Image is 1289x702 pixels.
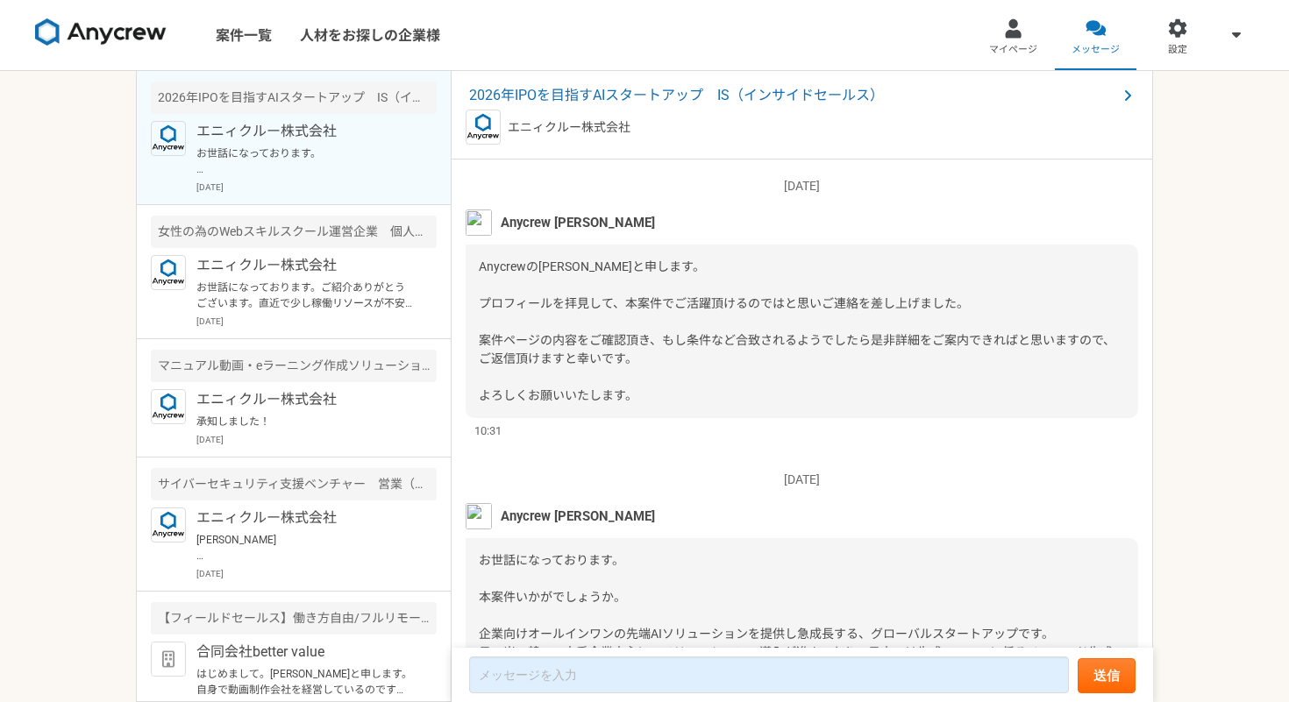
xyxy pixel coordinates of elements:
div: 2026年IPOを目指すAIスタートアップ IS（インサイドセールス） [151,82,437,114]
p: [DATE] [196,181,437,194]
span: Anycrewの[PERSON_NAME]と申します。 プロフィールを拝見して、本案件でご活躍頂けるのではと思いご連絡を差し上げました。 案件ページの内容をご確認頂き、もし条件など合致されるよう... [479,259,1115,402]
p: エニィクルー株式会社 [196,255,413,276]
div: サイバーセキュリティ支援ベンチャー 営業（協業先との連携等） [151,468,437,500]
p: お世話になっております。 本案件いかがでしょうか。 企業向けオールインワンの先端AIソリューションを提供し急成長する、グローバルスタートアップです。 日・米・韓で、大手企業中心にAIソリューショ... [196,145,413,177]
img: logo_text_blue_01.png [466,110,501,145]
span: 2026年IPOを目指すAIスタートアップ IS（インサイドセールス） [469,85,1117,106]
img: %E5%90%8D%E7%A7%B0%E6%9C%AA%E8%A8%AD%E5%AE%9A%E3%81%AE%E3%83%87%E3%82%B6%E3%82%A4%E3%83%B3__3_.png [466,503,492,529]
span: 設定 [1168,43,1187,57]
span: 10:31 [474,422,502,439]
p: エニィクルー株式会社 [508,118,630,137]
img: logo_text_blue_01.png [151,255,186,290]
span: マイページ [989,43,1037,57]
p: エニィクルー株式会社 [196,121,413,142]
button: 送信 [1078,658,1136,693]
p: [DATE] [196,567,437,580]
span: Anycrew [PERSON_NAME] [501,507,655,526]
p: はじめまして。[PERSON_NAME]と申します。自身で動画制作会社を経営しているのですが、導入事例のインタビュー動画とともに、ホワイトペーパーの制作を受託した経験もございますので、比較的親和... [196,666,413,698]
p: 承知しました！ [196,414,413,429]
img: logo_text_blue_01.png [151,507,186,542]
img: %E5%90%8D%E7%A7%B0%E6%9C%AA%E8%A8%AD%E5%AE%9A%E3%81%AE%E3%83%87%E3%82%B6%E3%82%A4%E3%83%B3__3_.png [466,209,492,236]
span: メッセージ [1072,43,1120,57]
img: logo_text_blue_01.png [151,389,186,424]
div: 女性の為のWebスキルスクール運営企業 個人営業 [151,216,437,248]
img: 8DqYSo04kwAAAAASUVORK5CYII= [35,18,167,46]
p: 合同会社better value [196,642,413,663]
div: 【フィールドセールス】働き方自由/フルリモート/IT企業の営業代行 [151,602,437,635]
p: [DATE] [196,315,437,328]
p: [DATE] [466,471,1138,489]
p: [DATE] [466,177,1138,195]
span: Anycrew [PERSON_NAME] [501,213,655,232]
img: logo_text_blue_01.png [151,121,186,156]
p: [DATE] [196,433,437,446]
p: エニィクルー株式会社 [196,507,413,528]
img: default_org_logo-42cde973f59100197ec2c8e796e4974ac8490bb5b08a0eb061ff975e4574aa76.png [151,642,186,677]
div: マニュアル動画・eラーニング作成ソリューション展開ベンチャー 営業/セールス [151,350,437,382]
p: お世話になっております。ご紹介ありがとうございます。直近で少し稼働リソースが不安定でして、落ち着きましたタイミングでご相談させていただけますと幸いです。お盆前後にはご連絡できるかと思います。 [196,280,413,311]
p: エニィクルー株式会社 [196,389,413,410]
p: [PERSON_NAME] Anycrewの[PERSON_NAME]と申します。 サービスのご利用、ありがとうございます。 ご経験を拝見し、こちらの案件でご活躍いただけるのではないかと思い、お... [196,532,413,564]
